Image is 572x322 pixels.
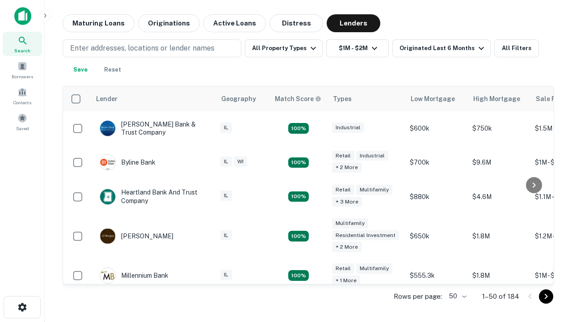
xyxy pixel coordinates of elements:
th: Capitalize uses an advanced AI algorithm to match your search with the best lender. The match sco... [269,86,328,111]
td: $750k [468,111,530,145]
div: Low Mortgage [411,93,455,104]
div: Millennium Bank [100,267,168,284]
div: Matching Properties: 16, hasApolloMatch: undefined [288,270,309,281]
button: Go to next page [539,289,553,304]
div: WI [234,157,247,167]
button: Enter addresses, locations or lender names [63,39,241,57]
a: Saved [3,110,42,134]
img: picture [100,189,115,204]
a: Borrowers [3,58,42,82]
a: Contacts [3,84,42,108]
div: Multifamily [356,185,392,195]
div: Multifamily [332,218,368,229]
p: Enter addresses, locations or lender names [70,43,214,54]
td: $555.3k [405,258,468,292]
button: Lenders [327,14,380,32]
div: Matching Properties: 28, hasApolloMatch: undefined [288,123,309,134]
div: Matching Properties: 20, hasApolloMatch: undefined [288,157,309,168]
div: + 2 more [332,242,362,252]
div: Types [333,93,352,104]
button: All Filters [494,39,539,57]
div: + 2 more [332,162,362,173]
img: picture [100,229,115,244]
div: IL [220,157,232,167]
div: IL [220,191,232,201]
div: Retail [332,263,354,274]
span: Saved [16,125,29,132]
div: High Mortgage [473,93,520,104]
td: $880k [405,179,468,213]
div: Heartland Bank And Trust Company [100,188,207,204]
div: Byline Bank [100,154,156,170]
button: All Property Types [245,39,323,57]
td: $1.8M [468,258,530,292]
button: Maturing Loans [63,14,135,32]
td: $9.6M [468,145,530,179]
img: picture [100,155,115,170]
h6: Match Score [275,94,320,104]
iframe: Chat Widget [527,250,572,293]
p: Rows per page: [394,291,442,302]
div: + 3 more [332,197,362,207]
div: IL [220,270,232,280]
a: Search [3,32,42,56]
div: Industrial [356,151,388,161]
div: Matching Properties: 19, hasApolloMatch: undefined [288,191,309,202]
div: Capitalize uses an advanced AI algorithm to match your search with the best lender. The match sco... [275,94,321,104]
button: Originated Last 6 Months [392,39,491,57]
th: Lender [91,86,216,111]
td: $4.6M [468,179,530,213]
div: Originated Last 6 Months [400,43,487,54]
div: + 1 more [332,275,360,286]
button: Reset [98,61,127,79]
div: Retail [332,185,354,195]
button: Save your search to get updates of matches that match your search criteria. [66,61,95,79]
td: $600k [405,111,468,145]
p: 1–50 of 184 [482,291,519,302]
div: [PERSON_NAME] [100,228,173,244]
button: $1M - $2M [326,39,389,57]
div: [PERSON_NAME] Bank & Trust Company [100,120,207,136]
th: Geography [216,86,269,111]
td: $700k [405,145,468,179]
td: $1.8M [468,214,530,259]
div: Retail [332,151,354,161]
div: Geography [221,93,256,104]
td: $650k [405,214,468,259]
div: Matching Properties: 25, hasApolloMatch: undefined [288,231,309,241]
span: Search [14,47,30,54]
th: Types [328,86,405,111]
button: Distress [269,14,323,32]
span: Contacts [13,99,31,106]
span: Borrowers [12,73,33,80]
th: High Mortgage [468,86,530,111]
button: Active Loans [203,14,266,32]
div: Residential Investment [332,230,399,241]
button: Originations [138,14,200,32]
div: Lender [96,93,118,104]
div: IL [220,123,232,133]
div: Industrial [332,123,364,133]
th: Low Mortgage [405,86,468,111]
div: Multifamily [356,263,392,274]
img: capitalize-icon.png [14,7,31,25]
img: picture [100,268,115,283]
div: IL [220,230,232,241]
img: picture [100,121,115,136]
div: 50 [446,290,468,303]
